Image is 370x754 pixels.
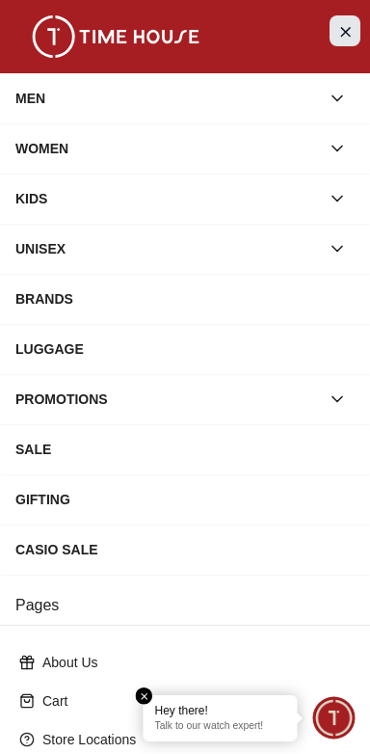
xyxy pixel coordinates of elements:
div: GIFTING [15,482,355,517]
p: Cart [42,691,343,711]
div: SALE [15,432,355,467]
div: MEN [15,81,320,116]
p: Store Locations [42,730,343,749]
div: Chat Widget [313,697,356,740]
div: WOMEN [15,131,320,166]
div: LUGGAGE [15,332,355,366]
div: Hey there! [155,703,286,718]
img: ... [19,15,212,58]
button: Close Menu [330,15,360,46]
div: KIDS [15,181,320,216]
div: UNISEX [15,231,320,266]
p: Talk to our watch expert! [155,720,286,734]
em: Close tooltip [136,687,153,705]
p: About Us [42,653,343,672]
div: BRANDS [15,282,355,316]
div: PROMOTIONS [15,382,320,417]
div: CASIO SALE [15,532,355,567]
